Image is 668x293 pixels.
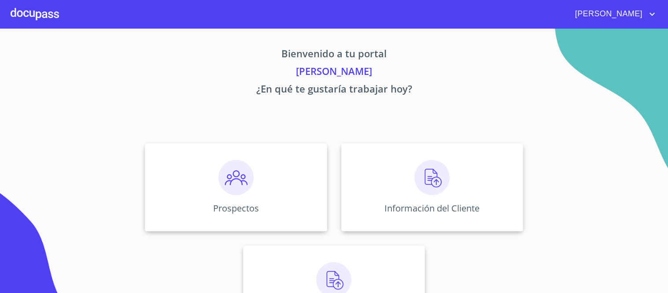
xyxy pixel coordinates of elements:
[384,202,480,214] p: Información del Cliente
[63,46,605,64] p: Bienvenido a tu portal
[63,82,605,99] p: ¿En qué te gustaría trabajar hoy?
[568,7,657,21] button: account of current user
[218,160,254,195] img: prospectos.png
[568,7,647,21] span: [PERSON_NAME]
[63,64,605,82] p: [PERSON_NAME]
[213,202,259,214] p: Prospectos
[414,160,450,195] img: carga.png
